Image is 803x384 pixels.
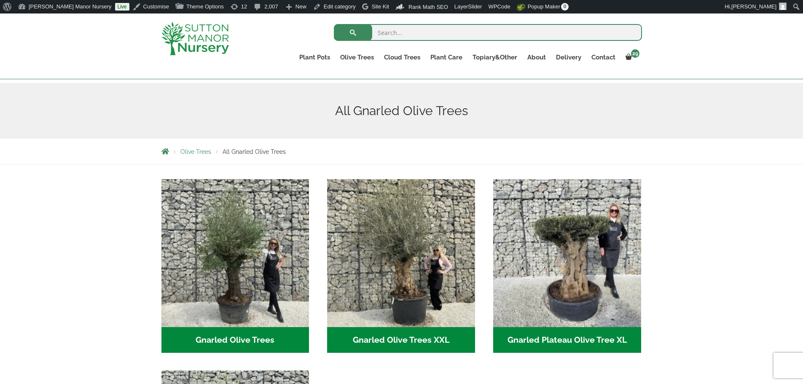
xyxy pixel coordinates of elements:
[425,51,467,63] a: Plant Care
[493,179,641,353] a: Visit product category Gnarled Plateau Olive Tree XL
[467,51,522,63] a: Topiary&Other
[161,148,642,155] nav: Breadcrumbs
[161,179,309,353] a: Visit product category Gnarled Olive Trees
[379,51,425,63] a: Cloud Trees
[335,51,379,63] a: Olive Trees
[586,51,620,63] a: Contact
[631,49,639,58] span: 29
[620,51,642,63] a: 29
[223,148,286,155] span: All Gnarled Olive Trees
[161,103,642,118] h1: All Gnarled Olive Trees
[372,3,389,10] span: Site Kit
[561,3,569,11] span: 0
[327,327,475,353] h2: Gnarled Olive Trees XXL
[551,51,586,63] a: Delivery
[161,179,309,327] img: Gnarled Olive Trees
[522,51,551,63] a: About
[327,179,475,353] a: Visit product category Gnarled Olive Trees XXL
[493,327,641,353] h2: Gnarled Plateau Olive Tree XL
[115,3,129,11] a: Live
[408,4,448,10] span: Rank Math SEO
[180,148,211,155] a: Olive Trees
[161,22,229,55] img: logo
[493,179,641,327] img: Gnarled Plateau Olive Tree XL
[161,327,309,353] h2: Gnarled Olive Trees
[731,3,776,10] span: [PERSON_NAME]
[327,179,475,327] img: Gnarled Olive Trees XXL
[294,51,335,63] a: Plant Pots
[334,24,642,41] input: Search...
